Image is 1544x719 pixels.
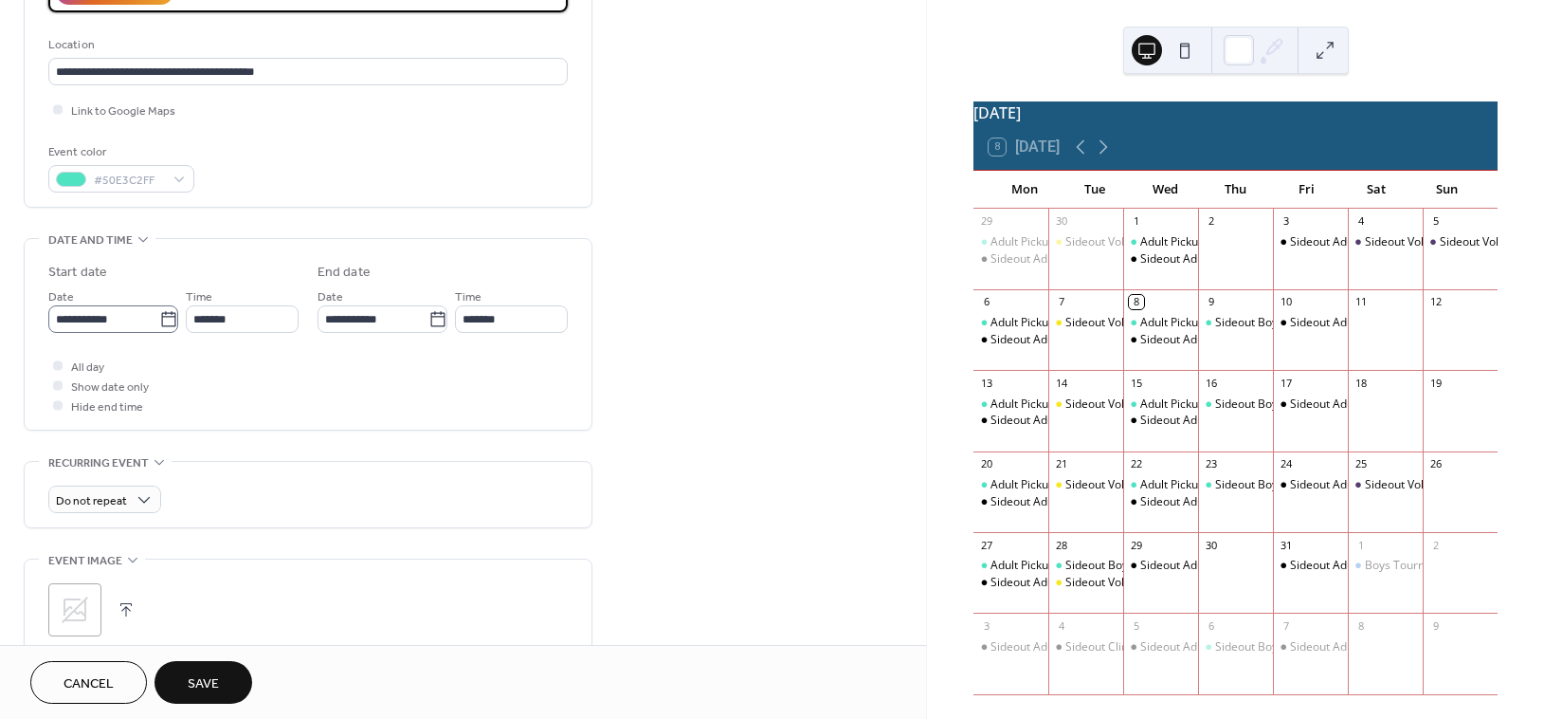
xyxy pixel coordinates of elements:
[1428,376,1443,390] div: 19
[1129,457,1143,471] div: 22
[1290,477,1431,493] div: Sideout Adult Pickup Co-ed
[48,551,122,571] span: Event image
[1412,171,1482,209] div: Sun
[1123,639,1198,655] div: Sideout Adult Pickup Co-ed
[973,639,1048,655] div: Sideout Adult Pickup Co-ed
[990,413,1132,429] div: Sideout Adult Pickup Co-ed
[1129,618,1143,633] div: 5
[48,583,101,636] div: ;
[1065,558,1231,574] div: Sideout Boys Practice Tentative
[1129,295,1143,309] div: 8
[1290,315,1431,331] div: Sideout Adult Pickup Co-ed
[1204,295,1218,309] div: 9
[1353,538,1368,552] div: 1
[1198,477,1273,493] div: Sideout Boys Practice Tentative
[1129,376,1143,390] div: 15
[1065,234,1279,250] div: Sideout Volleyball Clinic [DATE], 23, & 30
[1048,315,1123,331] div: Sideout Volleyball Clinic Oct 7, 14, 21, 28
[1048,396,1123,413] div: Sideout Volleyball Clinic Oct 7, 14, 21, 28
[1428,295,1443,309] div: 12
[1273,558,1348,574] div: Sideout Adult Pickup Co-ed
[94,171,164,191] span: #50E3C2FF
[979,376,993,390] div: 13
[1348,477,1423,493] div: Sideout Volleyball Club Boys tryouts & Alternate Girls Ages 9-14 & 15-18
[1054,538,1068,552] div: 28
[1428,214,1443,229] div: 5
[979,618,993,633] div: 3
[1054,376,1068,390] div: 14
[1048,639,1123,655] div: Sideout Clinics Ages 9-14
[990,315,1085,331] div: Adult Pickup Coed
[1204,214,1218,229] div: 2
[1204,618,1218,633] div: 6
[1353,618,1368,633] div: 8
[1048,575,1123,591] div: Sideout Volleyball Clinic Oct 7, 14, 21, 28
[1048,234,1123,250] div: Sideout Volleyball Clinic Sept 9, 16, 23, & 30
[990,396,1085,413] div: Adult Pickup Coed
[48,453,149,473] span: Recurring event
[1140,396,1235,413] div: Adult Pickup Coed
[186,287,212,307] span: Time
[990,251,1132,267] div: Sideout Adult Pickup Co-ed
[1215,639,1381,655] div: Sideout Boys Practice Tentative
[1279,538,1293,552] div: 31
[1204,457,1218,471] div: 23
[71,378,149,397] span: Show date only
[989,171,1059,209] div: Mon
[1348,558,1423,574] div: Boys Tournament Fresno
[1290,558,1431,574] div: Sideout Adult Pickup Co-ed
[71,358,104,378] span: All day
[1271,171,1341,209] div: Fri
[30,661,147,704] button: Cancel
[1204,538,1218,552] div: 30
[973,494,1048,510] div: Sideout Adult Pickup Co-ed
[1273,639,1348,655] div: Sideout Adult Pickup Co-ed
[1423,234,1498,250] div: Sideout Volleyball Club Boys tryouts & Alternate Girls Ages 9-14 & 15-18
[1204,376,1218,390] div: 16
[1140,413,1281,429] div: Sideout Adult Pickup Co-ed
[1348,234,1423,250] div: Sideout Volleyball Club Tryout Ages 9-14 & 15-18
[1198,396,1273,413] div: Sideout Boys Practice Tentative
[1140,234,1235,250] div: Adult Pickup Coed
[318,287,343,307] span: Date
[1428,457,1443,471] div: 26
[1048,477,1123,493] div: Sideout Volleyball Clinic Oct 7, 14, 21, 28
[979,538,993,552] div: 27
[1140,315,1235,331] div: Adult Pickup Coed
[1065,639,1299,655] div: Sideout Clinics Ages [DEMOGRAPHIC_DATA]
[1290,639,1431,655] div: Sideout Adult Pickup Co-ed
[71,101,175,121] span: Link to Google Maps
[1273,477,1348,493] div: Sideout Adult Pickup Co-ed
[1428,538,1443,552] div: 2
[1054,214,1068,229] div: 30
[1123,234,1198,250] div: Adult Pickup Coed
[1054,295,1068,309] div: 7
[318,263,371,283] div: End date
[1140,251,1281,267] div: Sideout Adult Pickup Co-ed
[990,494,1132,510] div: Sideout Adult Pickup Co-ed
[1129,538,1143,552] div: 29
[1279,618,1293,633] div: 7
[1353,376,1368,390] div: 18
[48,142,191,162] div: Event color
[1215,396,1381,413] div: Sideout Boys Practice Tentative
[990,558,1085,574] div: Adult Pickup Coed
[1201,171,1271,209] div: Thu
[973,575,1048,591] div: Sideout Adult Pickup Co-ed
[1140,477,1235,493] div: Adult Pickup Coed
[1279,295,1293,309] div: 10
[973,477,1048,493] div: Adult Pickup Coed
[188,674,219,694] span: Save
[990,332,1132,348] div: Sideout Adult Pickup Co-ed
[1140,332,1281,348] div: Sideout Adult Pickup Co-ed
[48,287,74,307] span: Date
[1065,575,1267,591] div: Sideout Volleyball Clinic [DATE], 21, 28
[1140,558,1281,574] div: Sideout Adult Pickup Co-ed
[1428,618,1443,633] div: 9
[973,234,1048,250] div: Adult Pickup Coed
[455,287,481,307] span: Time
[1140,639,1281,655] div: Sideout Adult Pickup Co-ed
[979,214,993,229] div: 29
[71,397,143,417] span: Hide end time
[1353,214,1368,229] div: 4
